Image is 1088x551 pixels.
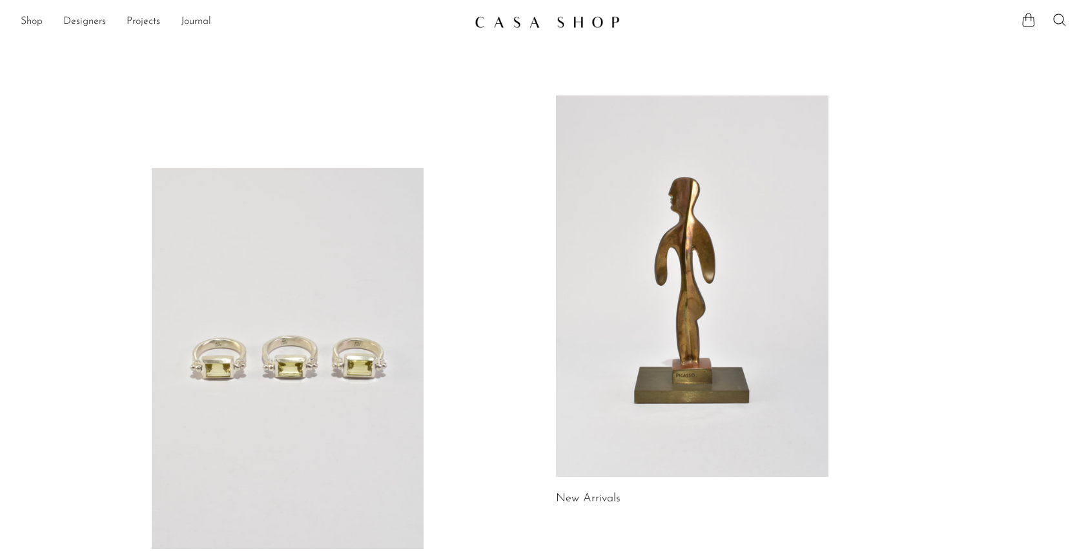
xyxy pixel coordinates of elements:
[127,14,160,30] a: Projects
[21,14,43,30] a: Shop
[21,11,464,33] ul: NEW HEADER MENU
[181,14,211,30] a: Journal
[556,493,621,505] a: New Arrivals
[21,11,464,33] nav: Desktop navigation
[63,14,106,30] a: Designers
